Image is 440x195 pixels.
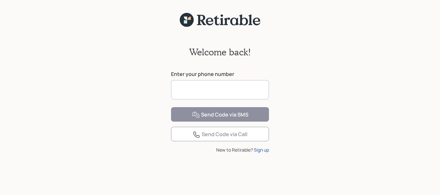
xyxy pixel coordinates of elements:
[189,47,251,58] h2: Welcome back!
[171,70,269,78] label: Enter your phone number
[192,111,248,119] div: Send Code via SMS
[193,131,247,138] div: Send Code via Call
[171,146,269,153] div: New to Retirable?
[254,146,269,153] div: Sign up
[171,127,269,141] button: Send Code via Call
[171,107,269,122] button: Send Code via SMS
